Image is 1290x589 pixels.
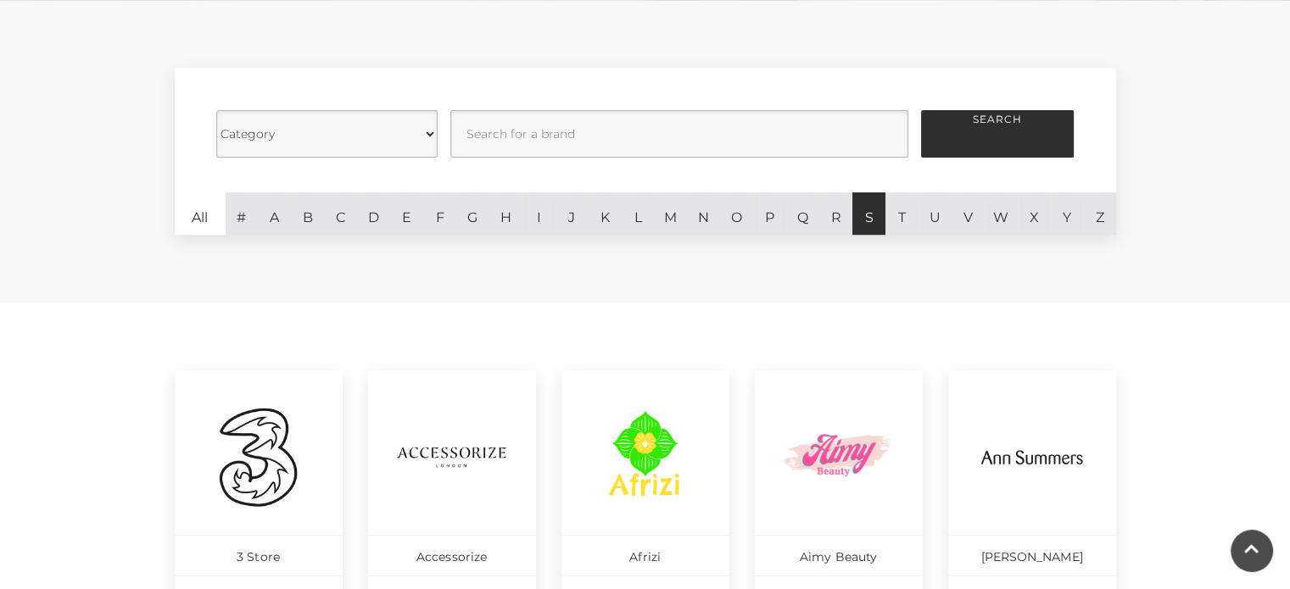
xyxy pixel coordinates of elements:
a: O [720,192,753,235]
input: Search for a brand [450,110,908,158]
a: K [589,192,622,235]
button: Search [921,110,1074,158]
p: [PERSON_NAME] [948,535,1116,575]
a: L [622,192,655,235]
a: A [258,192,291,235]
a: P [753,192,786,235]
p: 3 Store [175,535,343,575]
a: F [423,192,456,235]
p: Aimy Beauty [755,535,923,575]
a: X [1018,192,1051,235]
a: I [522,192,556,235]
a: E [390,192,423,235]
a: S [852,192,885,235]
a: R [819,192,852,235]
a: D [357,192,390,235]
p: Accessorize [368,535,536,575]
a: All [175,192,226,235]
a: Q [786,192,819,235]
a: N [687,192,720,235]
a: J [556,192,589,235]
a: Z [1083,192,1116,235]
a: B [291,192,324,235]
a: W [985,192,1018,235]
a: # [226,192,259,235]
a: C [324,192,357,235]
a: Y [1051,192,1084,235]
a: H [489,192,522,235]
p: Afrizi [561,535,729,575]
a: U [919,192,952,235]
a: G [456,192,489,235]
a: M [654,192,687,235]
a: T [885,192,919,235]
a: V [952,192,985,235]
